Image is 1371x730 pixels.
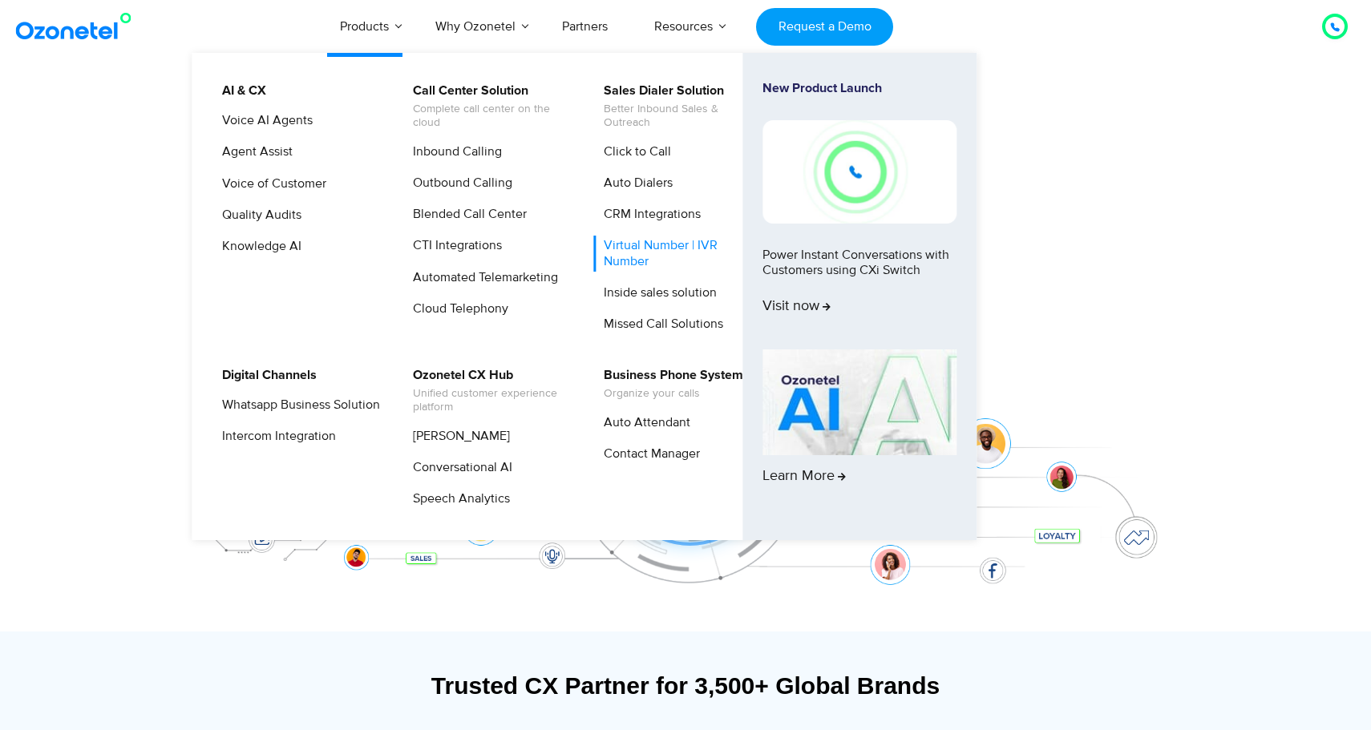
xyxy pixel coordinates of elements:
[402,142,504,162] a: Inbound Calling
[593,365,746,403] a: Business Phone SystemOrganize your calls
[402,236,504,256] a: CTI Integrations
[593,283,719,303] a: Inside sales solution
[413,103,571,130] span: Complete call center on the cloud
[212,142,295,162] a: Agent Assist
[212,205,304,225] a: Quality Audits
[212,81,269,101] a: AI & CX
[604,103,762,130] span: Better Inbound Sales & Outreach
[402,268,560,288] a: Automated Telemarketing
[604,387,743,401] span: Organize your calls
[762,81,956,343] a: New Product LaunchPower Instant Conversations with Customers using CXi SwitchVisit now
[212,365,319,385] a: Digital Channels
[212,395,382,415] a: Whatsapp Business Solution
[593,173,675,193] a: Auto Dialers
[593,413,693,433] a: Auto Attendant
[184,102,1187,153] div: Orchestrate Intelligent
[212,426,338,446] a: Intercom Integration
[402,458,515,478] a: Conversational AI
[593,204,703,224] a: CRM Integrations
[413,387,571,414] span: Unified customer experience platform
[212,111,315,131] a: Voice AI Agents
[402,204,529,224] a: Blended Call Center
[402,365,573,417] a: Ozonetel CX HubUnified customer experience platform
[762,298,831,316] span: Visit now
[184,143,1187,220] div: Customer Experiences
[762,120,956,223] img: New-Project-17.png
[593,444,702,464] a: Contact Manager
[593,314,726,334] a: Missed Call Solutions
[212,174,329,194] a: Voice of Customer
[212,236,304,256] a: Knowledge AI
[762,349,956,513] a: Learn More
[402,489,512,509] a: Speech Analytics
[762,468,846,486] span: Learn More
[593,81,764,132] a: Sales Dialer SolutionBetter Inbound Sales & Outreach
[593,236,764,271] a: Virtual Number | IVR Number
[402,299,511,319] a: Cloud Telephony
[756,8,893,46] a: Request a Demo
[192,672,1179,700] div: Trusted CX Partner for 3,500+ Global Brands
[184,221,1187,239] div: Turn every conversation into a growth engine for your enterprise.
[402,173,515,193] a: Outbound Calling
[762,349,956,455] img: AI
[402,426,512,446] a: [PERSON_NAME]
[593,142,673,162] a: Click to Call
[402,81,573,132] a: Call Center SolutionComplete call center on the cloud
